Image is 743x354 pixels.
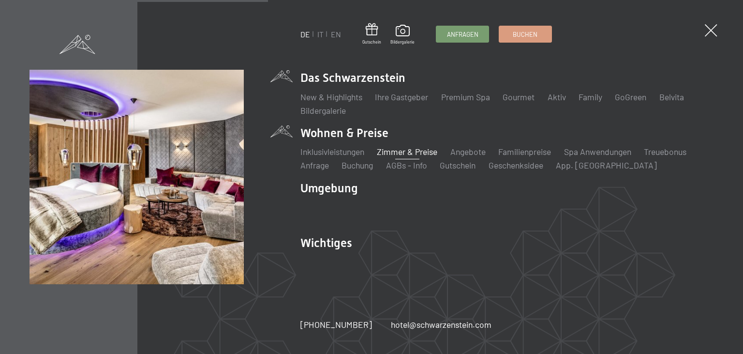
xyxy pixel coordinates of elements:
[390,39,415,45] span: Bildergalerie
[300,146,364,157] a: Inklusivleistungen
[300,319,372,331] a: [PHONE_NUMBER]
[498,146,551,157] a: Familienpreise
[556,160,657,170] a: App. [GEOGRAPHIC_DATA]
[564,146,631,157] a: Spa Anwendungen
[644,146,686,157] a: Treuebonus
[300,105,346,116] a: Bildergalerie
[331,30,341,39] a: EN
[377,146,437,157] a: Zimmer & Preise
[300,160,329,170] a: Anfrage
[450,146,486,157] a: Angebote
[659,92,684,102] a: Belvita
[362,23,381,45] a: Gutschein
[447,30,478,39] span: Anfragen
[615,92,646,102] a: GoGreen
[386,160,427,170] a: AGBs - Info
[342,160,373,170] a: Buchung
[489,160,543,170] a: Geschenksidee
[317,30,324,39] a: IT
[499,26,551,42] a: Buchen
[503,92,535,102] a: Gourmet
[300,30,310,39] a: DE
[579,92,602,102] a: Family
[362,39,381,45] span: Gutschein
[375,92,428,102] a: Ihre Gastgeber
[441,92,490,102] a: Premium Spa
[300,319,372,330] span: [PHONE_NUMBER]
[548,92,566,102] a: Aktiv
[390,25,415,45] a: Bildergalerie
[391,319,491,331] a: hotel@schwarzenstein.com
[513,30,537,39] span: Buchen
[300,92,362,102] a: New & Highlights
[440,160,476,170] a: Gutschein
[436,26,489,42] a: Anfragen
